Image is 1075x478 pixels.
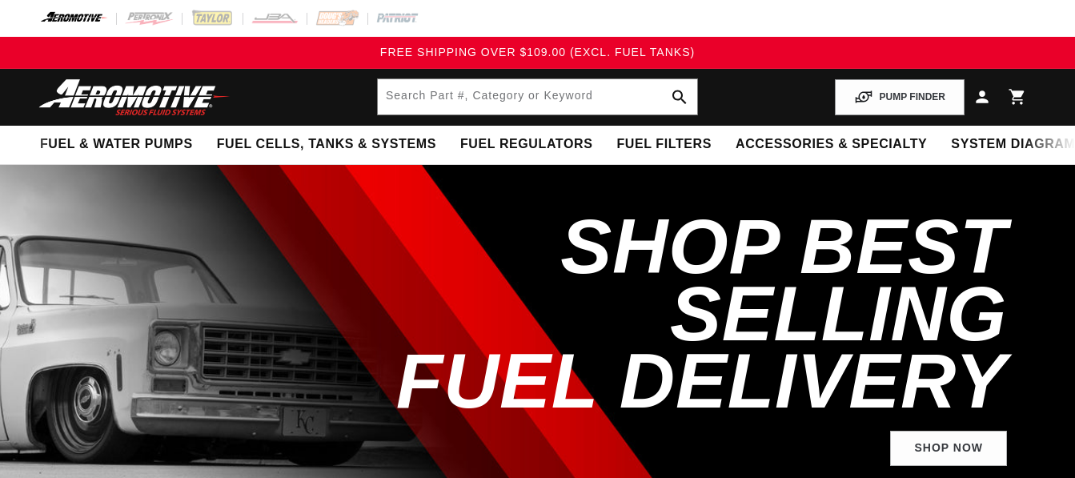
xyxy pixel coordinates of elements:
span: Fuel Filters [616,136,712,153]
span: Fuel Regulators [460,136,592,153]
input: Search by Part Number, Category or Keyword [378,79,697,114]
button: search button [662,79,697,114]
img: Aeromotive [34,78,235,116]
h2: SHOP BEST SELLING FUEL DELIVERY [323,213,1007,415]
summary: Fuel Filters [604,126,724,163]
span: Fuel & Water Pumps [40,136,193,153]
span: Fuel Cells, Tanks & Systems [217,136,436,153]
summary: Fuel Regulators [448,126,604,163]
span: FREE SHIPPING OVER $109.00 (EXCL. FUEL TANKS) [380,46,695,58]
summary: Accessories & Specialty [724,126,939,163]
button: PUMP FINDER [835,79,965,115]
a: Shop Now [890,431,1007,467]
summary: Fuel & Water Pumps [28,126,205,163]
summary: Fuel Cells, Tanks & Systems [205,126,448,163]
span: Accessories & Specialty [736,136,927,153]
